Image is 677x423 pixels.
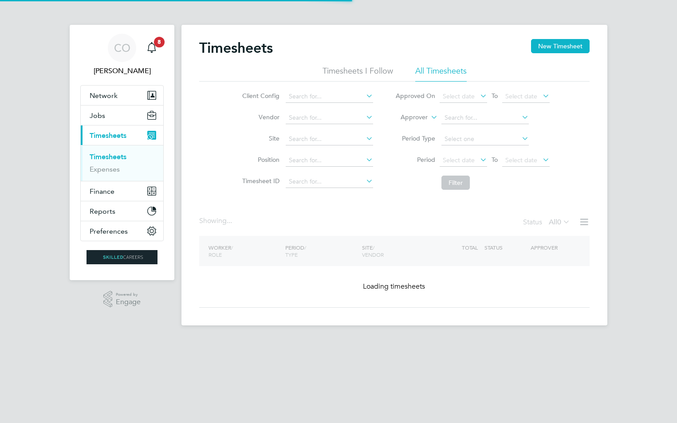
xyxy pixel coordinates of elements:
li: All Timesheets [415,66,467,82]
input: Select one [441,133,529,145]
span: Preferences [90,227,128,235]
span: Powered by [116,291,141,298]
div: Status [523,216,572,229]
div: Timesheets [81,145,163,181]
label: Approved On [395,92,435,100]
input: Search for... [286,176,373,188]
span: ... [227,216,232,225]
div: Showing [199,216,234,226]
input: Search for... [286,154,373,167]
nav: Main navigation [70,25,174,280]
button: New Timesheet [531,39,590,53]
label: Site [240,134,279,142]
button: Timesheets [81,125,163,145]
label: Position [240,156,279,164]
span: To [489,90,500,102]
span: Select date [505,92,537,100]
span: Engage [116,298,141,306]
input: Search for... [286,133,373,145]
button: Network [81,86,163,105]
input: Search for... [286,112,373,124]
button: Jobs [81,106,163,125]
label: Timesheet ID [240,177,279,185]
a: Expenses [90,165,120,173]
img: skilledcareers-logo-retina.png [87,250,157,264]
h2: Timesheets [199,39,273,57]
span: Select date [443,92,475,100]
span: Select date [443,156,475,164]
button: Finance [81,181,163,201]
button: Reports [81,201,163,221]
a: Timesheets [90,153,126,161]
span: CO [114,42,130,54]
label: Client Config [240,92,279,100]
span: Jobs [90,111,105,120]
span: Select date [505,156,537,164]
a: Go to home page [80,250,164,264]
label: Period Type [395,134,435,142]
span: Reports [90,207,115,215]
label: Approver [388,113,428,122]
input: Search for... [441,112,529,124]
li: Timesheets I Follow [323,66,393,82]
span: Timesheets [90,131,126,140]
span: Finance [90,187,114,196]
span: Craig O'Donovan [80,66,164,76]
input: Search for... [286,90,373,103]
a: CO[PERSON_NAME] [80,34,164,76]
span: Network [90,91,118,100]
span: 8 [154,37,165,47]
label: All [549,218,570,227]
a: Powered byEngage [103,291,141,308]
button: Filter [441,176,470,190]
label: Period [395,156,435,164]
a: 8 [143,34,161,62]
label: Vendor [240,113,279,121]
button: Preferences [81,221,163,241]
span: To [489,154,500,165]
span: 0 [557,218,561,227]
